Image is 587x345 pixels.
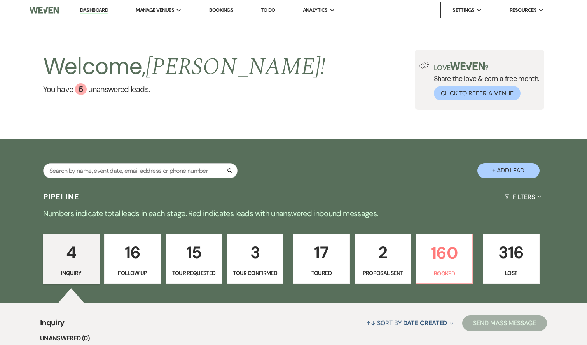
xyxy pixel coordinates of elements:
[43,234,100,284] a: 4Inquiry
[303,6,328,14] span: Analytics
[43,83,326,95] a: You have 5 unanswered leads.
[298,239,345,266] p: 17
[434,86,521,100] button: Click to Refer a Venue
[232,239,278,266] p: 3
[293,234,350,284] a: 17Toured
[40,317,65,333] span: Inquiry
[462,315,547,331] button: Send Mass Message
[501,187,544,207] button: Filters
[510,6,536,14] span: Resources
[488,269,535,277] p: Lost
[75,83,87,95] div: 5
[452,6,475,14] span: Settings
[488,239,535,266] p: 316
[209,7,233,13] a: Bookings
[363,313,456,333] button: Sort By Date Created
[232,269,278,277] p: Tour Confirmed
[43,163,238,178] input: Search by name, event date, email address or phone number
[171,269,217,277] p: Tour Requested
[450,62,485,70] img: weven-logo-green.svg
[48,269,95,277] p: Inquiry
[40,333,547,343] li: Unanswered (0)
[227,234,283,284] a: 3Tour Confirmed
[429,62,540,100] div: Share the love & earn a free month.
[43,191,80,202] h3: Pipeline
[483,234,540,284] a: 316Lost
[477,163,540,178] button: + Add Lead
[104,234,161,284] a: 16Follow Up
[403,319,447,327] span: Date Created
[298,269,345,277] p: Toured
[261,7,275,13] a: To Do
[14,207,573,220] p: Numbers indicate total leads in each stage. Red indicates leads with unanswered inbound messages.
[355,234,411,284] a: 2Proposal Sent
[366,319,376,327] span: ↑↓
[419,62,429,69] img: loud-speaker-illustration.svg
[43,50,326,83] h2: Welcome,
[109,239,156,266] p: 16
[421,269,468,278] p: Booked
[166,234,222,284] a: 15Tour Requested
[136,6,174,14] span: Manage Venues
[109,269,156,277] p: Follow Up
[434,62,540,71] p: Love ?
[171,239,217,266] p: 15
[416,234,473,284] a: 160Booked
[48,239,95,266] p: 4
[30,2,59,18] img: Weven Logo
[360,239,406,266] p: 2
[146,49,325,85] span: [PERSON_NAME] !
[80,7,108,14] a: Dashboard
[360,269,406,277] p: Proposal Sent
[421,240,468,266] p: 160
